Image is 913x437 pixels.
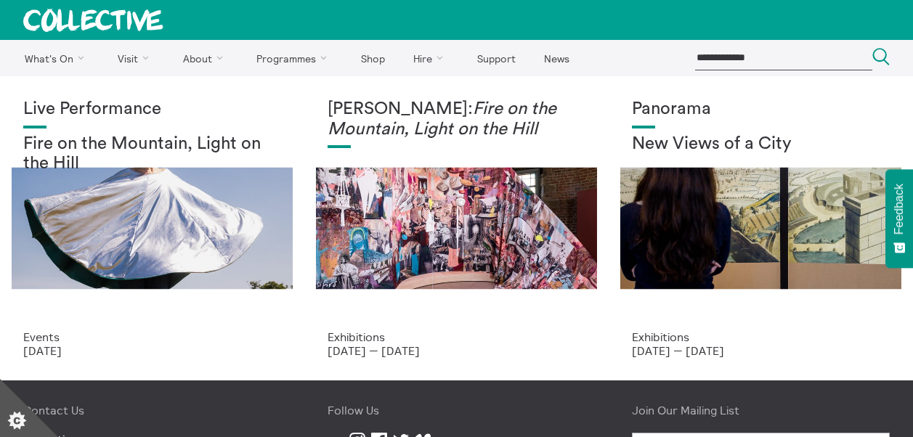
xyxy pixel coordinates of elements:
p: [DATE] — [DATE] [632,344,890,357]
span: Feedback [893,184,906,234]
a: Shop [348,40,397,76]
p: Exhibitions [328,330,585,343]
p: Events [23,330,281,343]
a: What's On [12,40,102,76]
h1: Live Performance [23,99,281,120]
a: Photo: Eoin Carey [PERSON_NAME]:Fire on the Mountain, Light on the Hill Exhibitions [DATE] — [DATE] [304,76,609,380]
a: Visit [105,40,168,76]
p: [DATE] [23,344,281,357]
a: Programmes [244,40,346,76]
button: Feedback - Show survey [885,169,913,268]
p: Exhibitions [632,330,890,343]
h4: Follow Us [328,404,585,417]
h4: Contact Us [23,404,281,417]
a: News [531,40,582,76]
p: [DATE] — [DATE] [328,344,585,357]
h1: Panorama [632,99,890,120]
h1: [PERSON_NAME]: [328,99,585,139]
h2: New Views of a City [632,134,890,155]
a: Support [464,40,528,76]
h2: Fire on the Mountain, Light on the Hill [23,134,281,174]
a: Collective Panorama June 2025 small file 8 Panorama New Views of a City Exhibitions [DATE] — [DATE] [609,76,913,380]
h4: Join Our Mailing List [632,404,890,417]
em: Fire on the Mountain, Light on the Hill [328,100,556,138]
a: Hire [401,40,462,76]
a: About [170,40,241,76]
